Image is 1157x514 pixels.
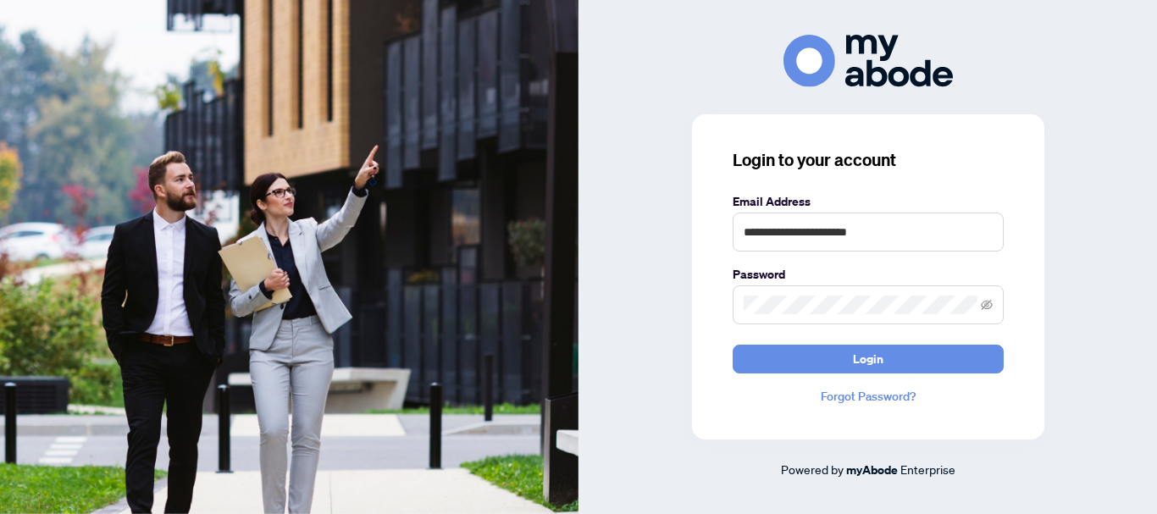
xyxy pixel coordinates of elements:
span: Login [853,345,883,373]
label: Email Address [733,192,1004,211]
h3: Login to your account [733,148,1004,172]
img: ma-logo [783,35,953,86]
span: Powered by [781,461,844,477]
a: myAbode [846,461,898,479]
span: eye-invisible [981,299,993,311]
label: Password [733,265,1004,284]
span: Enterprise [900,461,955,477]
button: Login [733,345,1004,373]
a: Forgot Password? [733,387,1004,406]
